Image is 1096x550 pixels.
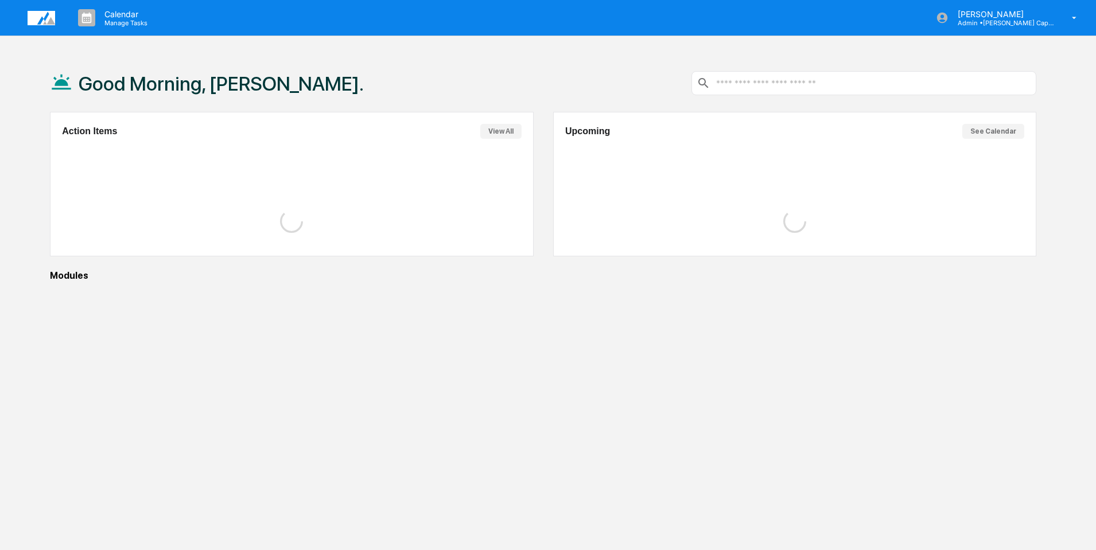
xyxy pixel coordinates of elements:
h2: Action Items [62,126,117,136]
p: Calendar [95,9,153,19]
h1: Good Morning, [PERSON_NAME]. [79,72,364,95]
p: [PERSON_NAME] [949,9,1055,19]
h2: Upcoming [565,126,610,136]
p: Manage Tasks [95,19,153,27]
p: Admin • [PERSON_NAME] Capital Management [949,19,1055,27]
img: logo [28,11,55,25]
div: Modules [50,270,1036,281]
button: See Calendar [962,124,1024,139]
button: View All [480,124,522,139]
